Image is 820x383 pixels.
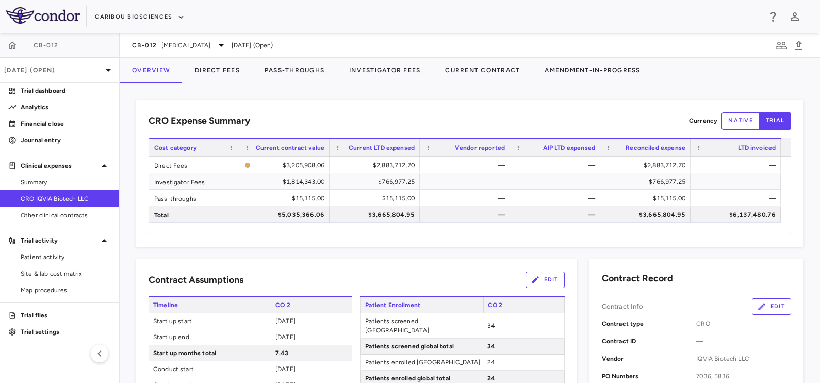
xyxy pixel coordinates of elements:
[721,112,760,130] button: native
[21,103,110,112] p: Analytics
[519,173,595,190] div: —
[696,372,791,381] span: 7036, 5836
[361,355,483,370] span: Patients enrolled [GEOGRAPHIC_DATA]
[455,144,505,151] span: Vendor reported
[21,161,98,170] p: Clinical expenses
[21,285,110,295] span: Map procedures
[21,119,110,129] p: Financial close
[487,359,495,366] span: 24
[232,41,273,50] span: [DATE] (Open)
[429,173,505,190] div: —
[149,273,243,287] h6: Contract Assumptions
[21,136,110,145] p: Journal entry
[21,236,98,245] p: Trial activity
[360,297,483,313] span: Patient Enrollment
[149,114,250,128] h6: CRO Expense Summary
[255,157,324,173] div: $3,205,908.06
[429,206,505,223] div: —
[149,157,239,173] div: Direct Fees
[429,190,505,206] div: —
[700,206,776,223] div: $6,137,480.76
[543,144,595,151] span: AIP LTD expensed
[339,173,415,190] div: $766,977.25
[21,86,110,95] p: Trial dashboard
[752,298,791,315] button: Edit
[689,116,717,125] p: Currency
[349,144,415,151] span: Current LTD expensed
[602,302,644,311] p: Contract Info
[154,144,197,151] span: Cost category
[339,157,415,173] div: $2,883,712.70
[610,173,685,190] div: $766,977.25
[610,190,685,206] div: $15,115.00
[610,157,685,173] div: $2,883,712.70
[6,7,80,24] img: logo-full-SnFGN8VE.png
[532,58,652,83] button: Amendment-In-Progress
[738,144,776,151] span: LTD invoiced
[487,343,495,350] span: 34
[21,269,110,278] span: Site & lab cost matrix
[696,337,791,346] span: —
[339,190,415,206] div: $15,115.00
[483,297,565,313] span: CO 2
[275,349,289,357] span: 7.43
[132,41,157,50] span: CB-012
[337,58,433,83] button: Investigator Fees
[252,58,337,83] button: Pass-Throughs
[183,58,252,83] button: Direct Fees
[602,319,697,328] p: Contract type
[487,322,495,329] span: 34
[21,211,110,220] span: Other clinical contracts
[21,194,110,203] span: CRO IQVIA Biotech LLC
[149,190,239,206] div: Pass-throughs
[271,297,352,313] span: CO 2
[275,333,296,341] span: [DATE]
[149,329,271,345] span: Start up end
[361,339,483,354] span: Patients screened global total
[21,252,110,262] span: Patient activity
[339,206,415,223] div: $3,665,804.95
[149,361,271,377] span: Conduct start
[519,157,595,173] div: —
[519,190,595,206] div: —
[626,144,685,151] span: Reconciled expense
[120,58,183,83] button: Overview
[21,178,110,187] span: Summary
[700,190,776,206] div: —
[21,327,110,337] p: Trial settings
[149,313,271,329] span: Start up start
[602,354,697,363] p: Vendor
[696,354,791,363] span: IQVIA Biotech LLC
[249,190,324,206] div: $15,115.00
[275,365,296,373] span: [DATE]
[249,206,324,223] div: $5,035,366.06
[149,206,239,222] div: Total
[696,319,791,328] span: CRO
[602,372,697,381] p: PO Numbers
[433,58,532,83] button: Current Contract
[602,337,697,346] p: Contract ID
[526,272,565,288] button: Edit
[256,144,324,151] span: Current contract value
[249,173,324,190] div: $1,814,343.00
[244,157,324,172] span: The contract record and uploaded budget values do not match. Please review the contract record an...
[161,41,211,50] span: [MEDICAL_DATA]
[95,9,185,25] button: Caribou Biosciences
[700,157,776,173] div: —
[275,317,296,325] span: [DATE]
[519,206,595,223] div: —
[759,112,791,130] button: trial
[487,375,495,382] span: 24
[4,66,102,75] p: [DATE] (Open)
[21,311,110,320] p: Trial files
[602,272,673,285] h6: Contract Record
[610,206,685,223] div: $3,665,804.95
[700,173,776,190] div: —
[149,297,271,313] span: Timeline
[149,345,271,361] span: Start up months total
[429,157,505,173] div: —
[34,41,59,50] span: CB-012
[149,173,239,189] div: Investigator Fees
[361,313,483,338] span: Patients screened [GEOGRAPHIC_DATA]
